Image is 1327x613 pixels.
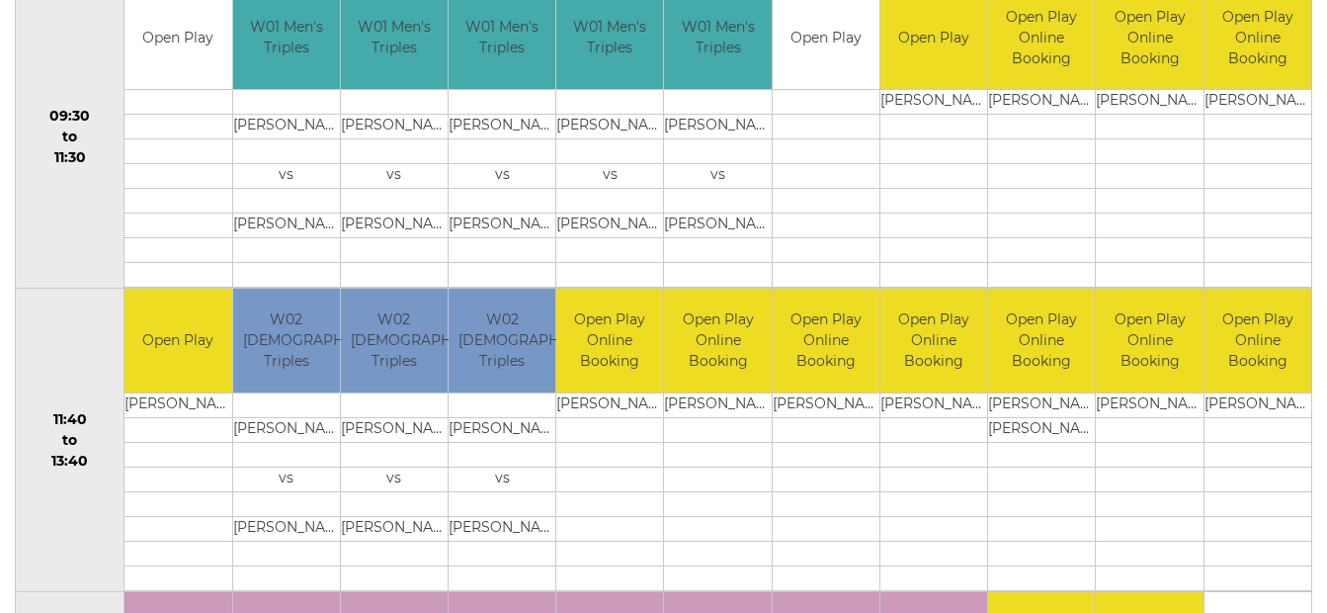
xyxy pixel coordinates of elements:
[124,393,231,417] td: [PERSON_NAME]
[449,164,555,189] td: vs
[449,115,555,139] td: [PERSON_NAME]
[341,417,448,442] td: [PERSON_NAME]
[1204,289,1311,393] td: Open Play Online Booking
[233,417,340,442] td: [PERSON_NAME]
[124,289,231,393] td: Open Play
[233,516,340,541] td: [PERSON_NAME]
[233,164,340,189] td: vs
[988,289,1095,393] td: Open Play Online Booking
[233,289,340,393] td: W02 [DEMOGRAPHIC_DATA] Triples
[233,214,340,238] td: [PERSON_NAME]
[664,289,771,393] td: Open Play Online Booking
[1096,393,1203,417] td: [PERSON_NAME]
[664,115,771,139] td: [PERSON_NAME]
[233,467,340,491] td: vs
[449,289,555,393] td: W02 [DEMOGRAPHIC_DATA] Triples
[880,289,987,393] td: Open Play Online Booking
[664,393,771,417] td: [PERSON_NAME]
[16,289,124,592] td: 11:40 to 13:40
[1204,90,1311,115] td: [PERSON_NAME]
[773,393,879,417] td: [PERSON_NAME]
[988,90,1095,115] td: [PERSON_NAME]
[449,516,555,541] td: [PERSON_NAME]
[341,289,448,393] td: W02 [DEMOGRAPHIC_DATA] Triples
[341,467,448,491] td: vs
[449,214,555,238] td: [PERSON_NAME]
[988,393,1095,417] td: [PERSON_NAME]
[664,214,771,238] td: [PERSON_NAME]
[449,467,555,491] td: vs
[664,164,771,189] td: vs
[1204,393,1311,417] td: [PERSON_NAME]
[880,393,987,417] td: [PERSON_NAME]
[556,289,663,393] td: Open Play Online Booking
[233,115,340,139] td: [PERSON_NAME]
[341,214,448,238] td: [PERSON_NAME]
[773,289,879,393] td: Open Play Online Booking
[1096,289,1203,393] td: Open Play Online Booking
[988,417,1095,442] td: [PERSON_NAME]
[341,164,448,189] td: vs
[1096,90,1203,115] td: [PERSON_NAME]
[556,393,663,417] td: [PERSON_NAME]
[341,115,448,139] td: [PERSON_NAME]
[556,164,663,189] td: vs
[341,516,448,541] td: [PERSON_NAME]
[449,417,555,442] td: [PERSON_NAME]
[556,115,663,139] td: [PERSON_NAME]
[880,90,987,115] td: [PERSON_NAME]
[556,214,663,238] td: [PERSON_NAME]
